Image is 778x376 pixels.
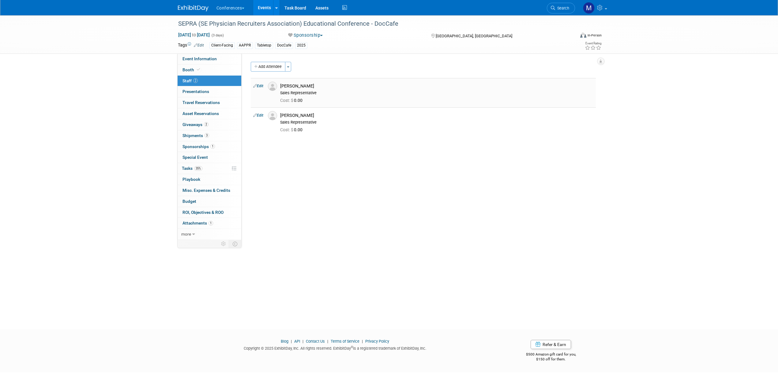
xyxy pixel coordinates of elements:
span: 0.00 [280,127,305,132]
span: | [289,339,293,344]
span: Search [555,6,569,10]
span: 3 [205,133,209,138]
a: Staff2 [178,76,241,86]
img: Associate-Profile-5.png [268,111,277,120]
td: Toggle Event Tabs [229,240,241,248]
a: API [294,339,300,344]
span: 1 [209,221,213,225]
div: Sales Representative [280,91,593,95]
span: 35% [194,166,202,171]
img: Associate-Profile-5.png [268,82,277,91]
a: Misc. Expenses & Credits [178,185,241,196]
span: (3 days) [211,33,224,37]
a: Search [547,3,575,13]
span: 0.00 [280,98,305,103]
span: Event Information [182,56,217,61]
span: to [191,32,197,37]
div: $500 Amazon gift card for you, [502,348,600,362]
span: Presentations [182,89,209,94]
span: [DATE] [DATE] [178,32,210,38]
sup: ® [351,345,353,349]
a: Attachments1 [178,218,241,229]
span: Sponsorships [182,144,215,149]
a: Giveaways2 [178,119,241,130]
div: DocCafe [275,42,293,49]
a: Budget [178,196,241,207]
a: Refer & Earn [531,340,571,349]
a: Playbook [178,174,241,185]
a: Event Information [178,54,241,64]
span: | [360,339,364,344]
div: Event Format [539,32,602,41]
span: Tasks [182,166,202,171]
span: Shipments [182,133,209,138]
img: Format-Inperson.png [580,33,586,38]
a: Presentations [178,86,241,97]
a: ROI, Objectives & ROO [178,207,241,218]
a: Booth [178,65,241,75]
span: more [181,232,191,236]
span: ROI, Objectives & ROO [182,210,224,215]
span: Budget [182,199,196,204]
a: Asset Reservations [178,108,241,119]
div: 2025 [295,42,307,49]
div: In-Person [587,33,602,38]
a: Edit [253,84,263,88]
span: Cost: $ [280,98,294,103]
span: | [301,339,305,344]
a: Edit [253,113,263,117]
a: Travel Reservations [178,97,241,108]
span: Giveaways [182,122,209,127]
span: Cost: $ [280,127,294,132]
span: 2 [204,122,209,127]
a: Terms of Service [331,339,359,344]
i: Booth reservation complete [197,68,200,71]
div: Sales Representative [280,120,593,125]
span: Asset Reservations [182,111,219,116]
div: Copyright © 2025 ExhibitDay, Inc. All rights reserved. ExhibitDay is a registered trademark of Ex... [178,344,493,351]
a: Contact Us [306,339,325,344]
div: Tabletop [255,42,273,49]
img: ExhibitDay [178,5,209,11]
a: Blog [281,339,288,344]
a: more [178,229,241,240]
span: Special Event [182,155,208,160]
span: 2 [193,78,198,83]
button: Add Attendee [251,62,285,72]
div: SEPRA (SE Physician Recruiters Association) Educational Conference - DocCafe [176,18,566,29]
div: Event Rating [585,42,601,45]
td: Personalize Event Tab Strip [218,240,229,248]
div: Client-Facing [209,42,235,49]
span: Booth [182,67,201,72]
div: $150 off for them. [502,357,600,362]
span: Playbook [182,177,200,182]
span: 1 [210,144,215,149]
div: AAPPR [237,42,253,49]
div: [PERSON_NAME] [280,83,593,89]
button: Sponsorship [286,32,325,39]
div: [PERSON_NAME] [280,113,593,118]
a: Special Event [178,152,241,163]
td: Tags [178,42,204,49]
a: Privacy Policy [365,339,389,344]
a: Shipments3 [178,130,241,141]
span: | [326,339,330,344]
a: Sponsorships1 [178,141,241,152]
span: Travel Reservations [182,100,220,105]
a: Tasks35% [178,163,241,174]
span: Attachments [182,221,213,225]
img: Marygrace LeGros [583,2,595,14]
span: Staff [182,78,198,83]
a: Edit [194,43,204,47]
span: Misc. Expenses & Credits [182,188,230,193]
span: [GEOGRAPHIC_DATA], [GEOGRAPHIC_DATA] [436,34,512,38]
